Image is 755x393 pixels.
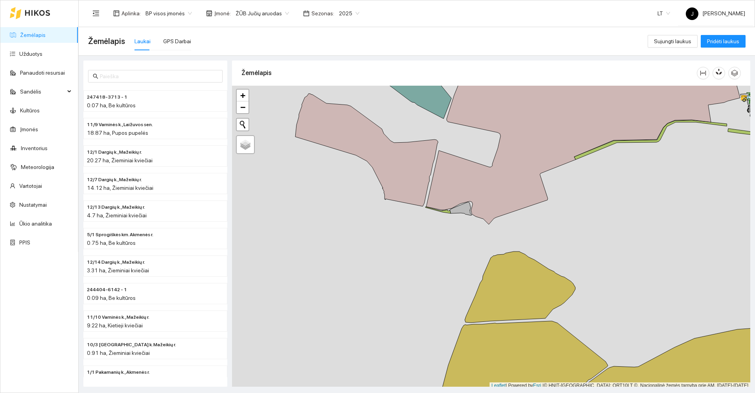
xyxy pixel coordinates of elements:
span: 12/14 Dargių k., Mažeikių r. [87,259,145,266]
a: Įmonės [20,126,38,132]
span: layout [113,10,120,17]
span: calendar [303,10,309,17]
span: 2025 [339,7,359,19]
span: Sezonas : [311,9,334,18]
a: Žemėlapis [20,32,46,38]
span: 247418-3713 - 1 [87,94,127,101]
span: 18.87 ha, Pupos pupelės [87,130,148,136]
a: Kultūros [20,107,40,114]
span: 12/7 Dargių k., Mažeikių r. [87,176,142,184]
button: Initiate a new search [237,119,249,130]
a: Panaudoti resursai [20,70,65,76]
button: column-width [697,67,709,79]
span: Žemėlapis [88,35,125,48]
a: Meteorologija [21,164,54,170]
span: Aplinka : [122,9,141,18]
span: | [543,383,544,388]
span: + [240,90,245,100]
input: Paieška [100,72,218,81]
a: Pridėti laukus [701,38,746,44]
a: Vartotojai [19,183,42,189]
a: Zoom in [237,90,249,101]
span: [PERSON_NAME] [686,10,745,17]
span: 14.12 ha, Žieminiai kviečiai [87,185,153,191]
a: Esri [533,383,541,388]
button: Pridėti laukus [701,35,746,48]
span: 1/1 Pakamanių k., Akmenės r. [87,369,150,376]
div: Laukai [134,37,151,46]
a: Sujungti laukus [648,38,698,44]
span: 0.07 ha, Be kultūros [87,102,136,108]
a: Zoom out [237,101,249,113]
span: 9.22 ha, Kietieji kviečiai [87,322,143,329]
span: 0.75 ha, Be kultūros [87,240,136,246]
span: 10/3 Kalniškių k. Mažeikių r. [87,341,176,349]
span: Sandėlis [20,84,65,99]
span: 3.31 ha, Žieminiai kviečiai [87,267,149,274]
span: column-width [697,70,709,76]
span: 11/10 Varninės k., Mažeikių r. [87,314,149,321]
a: Inventorius [21,145,48,151]
span: 4.7 ha, Žieminiai kviečiai [87,212,147,219]
span: 12/13 Dargių k., Mažeikių r. [87,204,145,211]
a: Nustatymai [19,202,47,208]
span: 20.27 ha, Žieminiai kviečiai [87,157,153,163]
span: J [691,7,694,20]
a: Layers [237,136,254,153]
span: menu-fold [92,10,99,17]
span: Sujungti laukus [654,37,691,46]
span: search [93,73,98,79]
span: LT [657,7,670,19]
div: | Powered by © HNIT-[GEOGRAPHIC_DATA]; ORT10LT ©, Nacionalinė žemės tarnyba prie AM, [DATE]-[DATE] [490,382,750,389]
div: Žemėlapis [241,62,697,84]
span: shop [206,10,212,17]
span: BP visos įmonės [145,7,192,19]
span: 11/9 Varninės k., Laižuvos sen. [87,121,153,129]
span: ŽŪB Jučių aruodas [236,7,289,19]
a: Leaflet [492,383,506,388]
span: Įmonė : [214,9,231,18]
button: Sujungti laukus [648,35,698,48]
span: 0.91 ha, Žieminiai kviečiai [87,350,150,356]
button: menu-fold [88,6,104,21]
span: 0.09 ha, Be kultūros [87,295,136,301]
div: GPS Darbai [163,37,191,46]
span: 5/1 Sprogiškės km. Akmenės r. [87,231,153,239]
span: Pridėti laukus [707,37,739,46]
span: 12/1 Dargių k., Mažeikių r. [87,149,142,156]
a: Ūkio analitika [19,220,52,227]
a: PPIS [19,239,30,246]
span: − [240,102,245,112]
span: 244404-6142 - 1 [87,286,127,294]
a: Užduotys [19,51,42,57]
